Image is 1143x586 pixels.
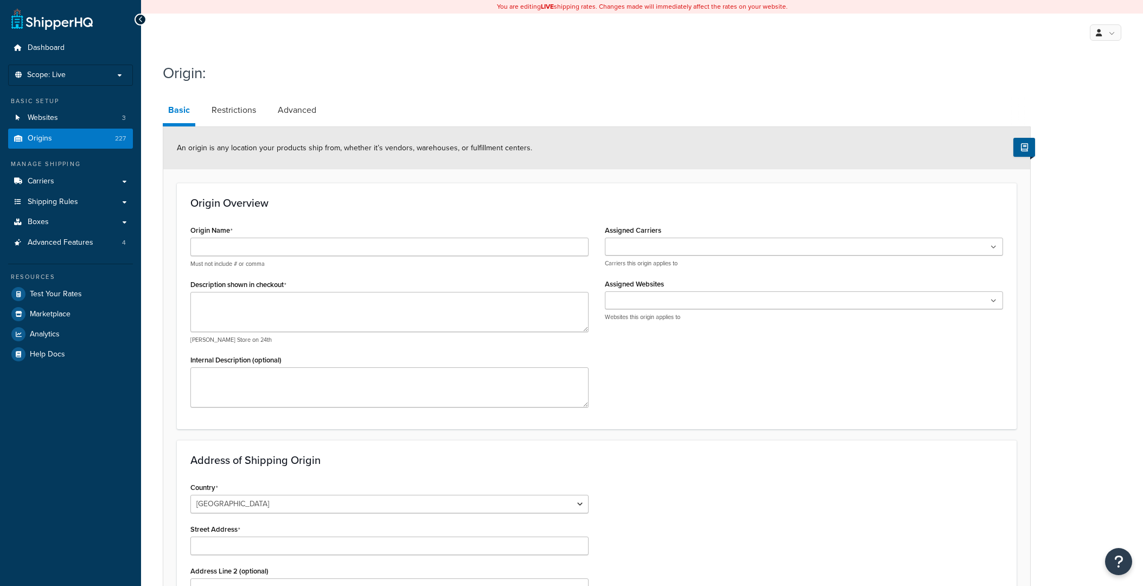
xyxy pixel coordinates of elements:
[30,330,60,339] span: Analytics
[122,238,126,247] span: 4
[8,38,133,58] a: Dashboard
[30,290,82,299] span: Test Your Rates
[8,97,133,106] div: Basic Setup
[115,134,126,143] span: 227
[190,567,269,575] label: Address Line 2 (optional)
[8,272,133,282] div: Resources
[206,97,261,123] a: Restrictions
[8,129,133,149] li: Origins
[28,198,78,207] span: Shipping Rules
[27,71,66,80] span: Scope: Live
[8,160,133,169] div: Manage Shipping
[8,171,133,192] a: Carriers
[541,2,554,11] b: LIVE
[1013,138,1035,157] button: Show Help Docs
[8,233,133,253] li: Advanced Features
[163,97,195,126] a: Basic
[8,129,133,149] a: Origins227
[8,108,133,128] li: Websites
[177,142,532,154] span: An origin is any location your products ship from, whether it’s vendors, warehouses, or fulfillme...
[190,260,589,268] p: Must not include # or comma
[190,525,240,534] label: Street Address
[190,483,218,492] label: Country
[28,113,58,123] span: Websites
[8,212,133,232] a: Boxes
[8,192,133,212] a: Shipping Rules
[8,233,133,253] a: Advanced Features4
[28,43,65,53] span: Dashboard
[8,304,133,324] a: Marketplace
[8,345,133,364] a: Help Docs
[190,226,233,235] label: Origin Name
[605,226,661,234] label: Assigned Carriers
[8,108,133,128] a: Websites3
[122,113,126,123] span: 3
[28,134,52,143] span: Origins
[28,238,93,247] span: Advanced Features
[30,350,65,359] span: Help Docs
[605,259,1003,267] p: Carriers this origin applies to
[605,313,1003,321] p: Websites this origin applies to
[8,324,133,344] a: Analytics
[272,97,322,123] a: Advanced
[190,356,282,364] label: Internal Description (optional)
[190,197,1003,209] h3: Origin Overview
[30,310,71,319] span: Marketplace
[28,177,54,186] span: Carriers
[8,284,133,304] a: Test Your Rates
[28,218,49,227] span: Boxes
[190,281,286,289] label: Description shown in checkout
[605,280,664,288] label: Assigned Websites
[190,454,1003,466] h3: Address of Shipping Origin
[190,336,589,344] p: [PERSON_NAME] Store on 24th
[163,62,1017,84] h1: Origin:
[1105,548,1132,575] button: Open Resource Center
